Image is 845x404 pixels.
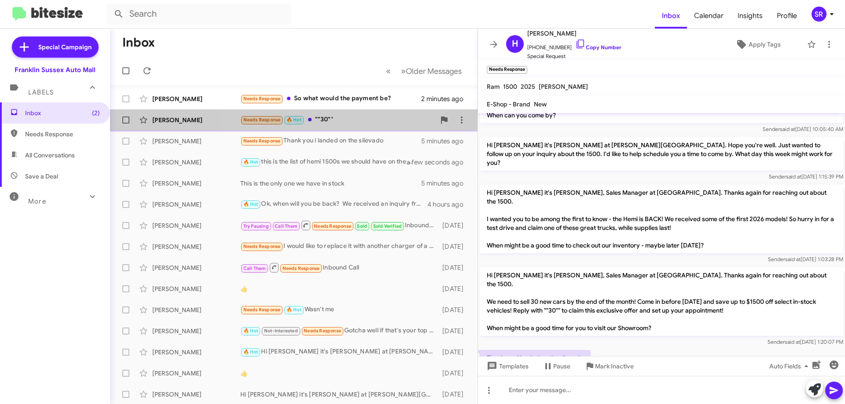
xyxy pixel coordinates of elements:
[595,358,634,374] span: Mark Inactive
[240,305,438,315] div: Wasn't me
[357,223,367,229] span: Sold
[480,185,843,253] p: Hi [PERSON_NAME] it's [PERSON_NAME], Sales Manager at [GEOGRAPHIC_DATA]. Thanks again for reachin...
[534,100,547,108] span: New
[152,158,240,167] div: [PERSON_NAME]
[812,7,827,22] div: SR
[314,223,351,229] span: Needs Response
[25,109,100,117] span: Inbox
[421,179,470,188] div: 5 minutes ago
[304,328,341,334] span: Needs Response
[152,390,240,399] div: [PERSON_NAME]
[527,52,621,61] span: Special Request
[152,284,240,293] div: [PERSON_NAME]
[749,36,781,52] span: Apply Tags
[152,200,240,209] div: [PERSON_NAME]
[687,3,731,29] a: Calendar
[713,36,803,52] button: Apply Tags
[28,88,54,96] span: Labels
[478,358,536,374] button: Templates
[438,306,470,314] div: [DATE]
[480,350,591,366] p: Thank you i landed on the silevado
[512,37,518,51] span: H
[240,94,421,104] div: So what would the payment be?
[28,197,46,205] span: More
[438,327,470,335] div: [DATE]
[15,66,96,74] div: Franklin Sussex Auto Mall
[768,256,843,262] span: Sender [DATE] 1:03:28 PM
[487,66,527,74] small: Needs Response
[427,200,470,209] div: 4 hours ago
[438,263,470,272] div: [DATE]
[152,179,240,188] div: [PERSON_NAME]
[527,39,621,52] span: [PHONE_NUMBER]
[804,7,835,22] button: SR
[283,266,320,271] span: Needs Response
[240,369,438,378] div: 👍
[421,95,470,103] div: 2 minutes ago
[780,126,795,132] span: said at
[243,96,281,102] span: Needs Response
[396,62,467,80] button: Next
[152,327,240,335] div: [PERSON_NAME]
[240,220,438,231] div: Inbound Call
[240,136,421,146] div: Thank you i landed on the silevado
[243,307,281,313] span: Needs Response
[243,266,266,271] span: Call Them
[438,348,470,357] div: [DATE]
[152,348,240,357] div: [PERSON_NAME]
[275,223,298,229] span: Call Them
[287,307,301,313] span: 🔥 Hot
[485,358,529,374] span: Templates
[438,284,470,293] div: [DATE]
[768,338,843,345] span: Sender [DATE] 1:20:07 PM
[785,338,800,345] span: said at
[243,349,258,355] span: 🔥 Hot
[240,157,418,167] div: this is the list of hemi 1500s we should have on the ground right now. When did you want to come ...
[536,358,577,374] button: Pause
[152,369,240,378] div: [PERSON_NAME]
[418,158,470,167] div: a few seconds ago
[785,256,801,262] span: said at
[386,66,391,76] span: «
[487,83,500,91] span: Ram
[438,369,470,378] div: [DATE]
[25,151,75,160] span: All Conversations
[769,358,812,374] span: Auto Fields
[240,262,438,273] div: Inbound Call
[480,267,843,336] p: Hi [PERSON_NAME] it's [PERSON_NAME], Sales Manager at [GEOGRAPHIC_DATA]. Thanks again for reachin...
[243,201,258,207] span: 🔥 Hot
[438,390,470,399] div: [DATE]
[240,284,438,293] div: 👍
[539,83,588,91] span: [PERSON_NAME]
[480,137,843,171] p: Hi [PERSON_NAME] it's [PERSON_NAME] at [PERSON_NAME][GEOGRAPHIC_DATA]. Hope you're well. Just wan...
[373,223,402,229] span: Sold Verified
[769,173,843,180] span: Sender [DATE] 1:15:39 PM
[421,137,470,146] div: 5 minutes ago
[240,241,438,251] div: I would like to replace it with another charger of a similar year make and model with a Hemi, pre...
[25,130,100,138] span: Needs Response
[401,66,406,76] span: »
[12,36,99,58] a: Special Campaign
[287,117,301,123] span: 🔥 Hot
[487,100,530,108] span: E-Shop - Brand
[381,62,396,80] button: Previous
[25,172,58,181] span: Save a Deal
[107,4,291,25] input: Search
[152,221,240,230] div: [PERSON_NAME]
[655,3,687,29] a: Inbox
[243,159,258,165] span: 🔥 Hot
[152,242,240,251] div: [PERSON_NAME]
[240,347,438,357] div: Hi [PERSON_NAME] it's [PERSON_NAME] at [PERSON_NAME][GEOGRAPHIC_DATA]. We need to sell 30 new car...
[503,83,517,91] span: 1500
[243,328,258,334] span: 🔥 Hot
[553,358,570,374] span: Pause
[527,28,621,39] span: [PERSON_NAME]
[243,223,269,229] span: Try Pausing
[770,3,804,29] span: Profile
[731,3,770,29] a: Insights
[240,115,435,125] div: ""30""
[152,95,240,103] div: [PERSON_NAME]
